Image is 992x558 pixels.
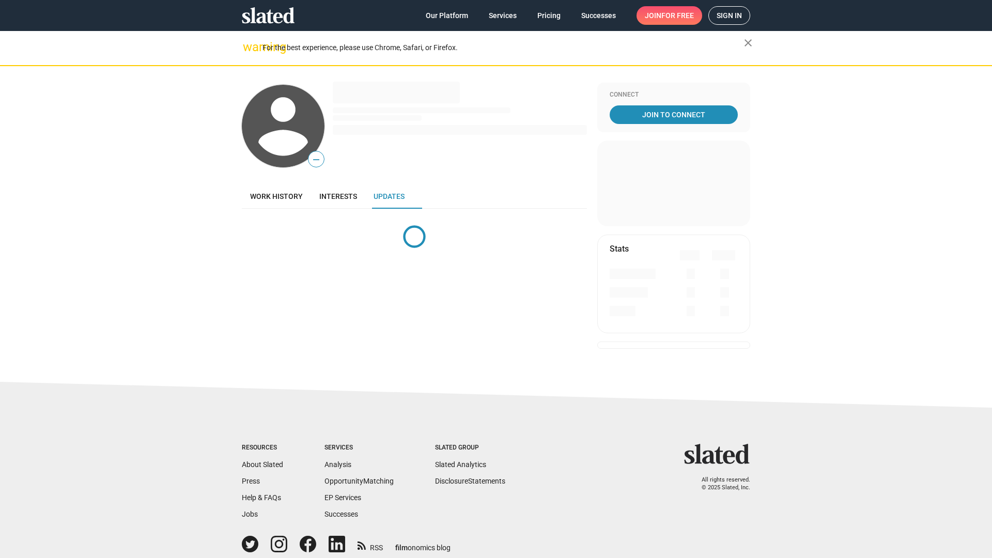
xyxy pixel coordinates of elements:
a: Services [481,6,525,25]
span: Work history [250,192,303,200]
span: Services [489,6,517,25]
span: Join [645,6,694,25]
a: Jobs [242,510,258,518]
div: Services [324,444,394,452]
a: Press [242,477,260,485]
a: Help & FAQs [242,493,281,502]
a: EP Services [324,493,361,502]
span: film [395,544,408,552]
a: Analysis [324,460,351,469]
mat-card-title: Stats [610,243,629,254]
span: Updates [374,192,405,200]
span: Join To Connect [612,105,736,124]
div: Connect [610,91,738,99]
span: Sign in [717,7,742,24]
a: OpportunityMatching [324,477,394,485]
a: Successes [324,510,358,518]
a: Successes [573,6,624,25]
a: About Slated [242,460,283,469]
span: — [308,153,324,166]
a: Sign in [708,6,750,25]
span: Successes [581,6,616,25]
a: DisclosureStatements [435,477,505,485]
div: Resources [242,444,283,452]
a: Slated Analytics [435,460,486,469]
span: for free [661,6,694,25]
a: RSS [358,537,383,553]
a: Updates [365,184,413,209]
span: Our Platform [426,6,468,25]
a: Interests [311,184,365,209]
a: Pricing [529,6,569,25]
p: All rights reserved. © 2025 Slated, Inc. [691,476,750,491]
span: Interests [319,192,357,200]
mat-icon: warning [243,41,255,53]
a: Our Platform [417,6,476,25]
mat-icon: close [742,37,754,49]
a: Join To Connect [610,105,738,124]
a: Work history [242,184,311,209]
div: For the best experience, please use Chrome, Safari, or Firefox. [262,41,744,55]
a: filmonomics blog [395,535,451,553]
a: Joinfor free [637,6,702,25]
div: Slated Group [435,444,505,452]
span: Pricing [537,6,561,25]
